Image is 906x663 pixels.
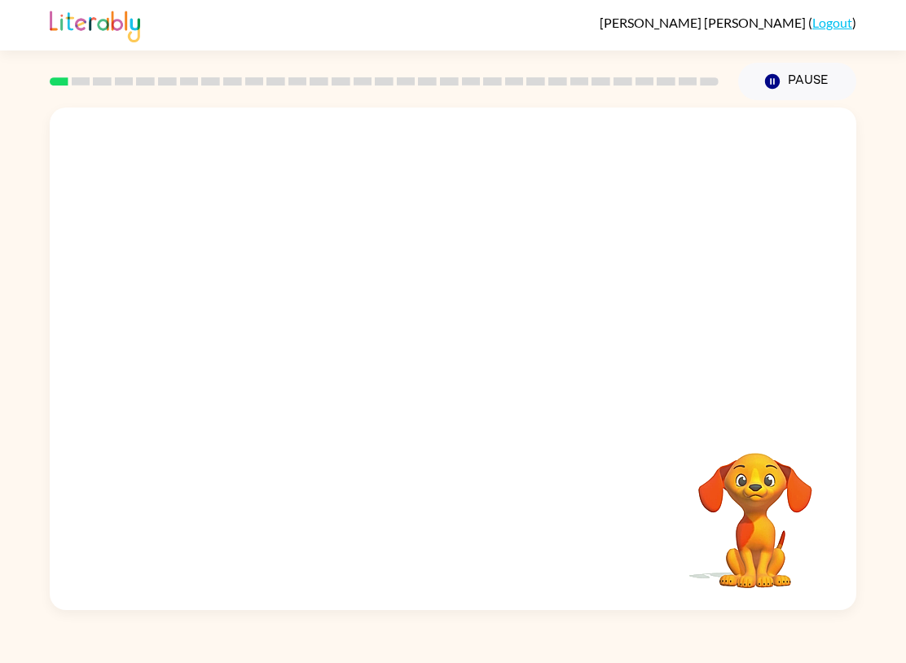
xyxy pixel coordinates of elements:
[674,428,837,591] video: Your browser must support playing .mp4 files to use Literably. Please try using another browser.
[812,15,852,30] a: Logout
[738,63,856,100] button: Pause
[600,15,808,30] span: [PERSON_NAME] [PERSON_NAME]
[50,7,140,42] img: Literably
[600,15,856,30] div: ( )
